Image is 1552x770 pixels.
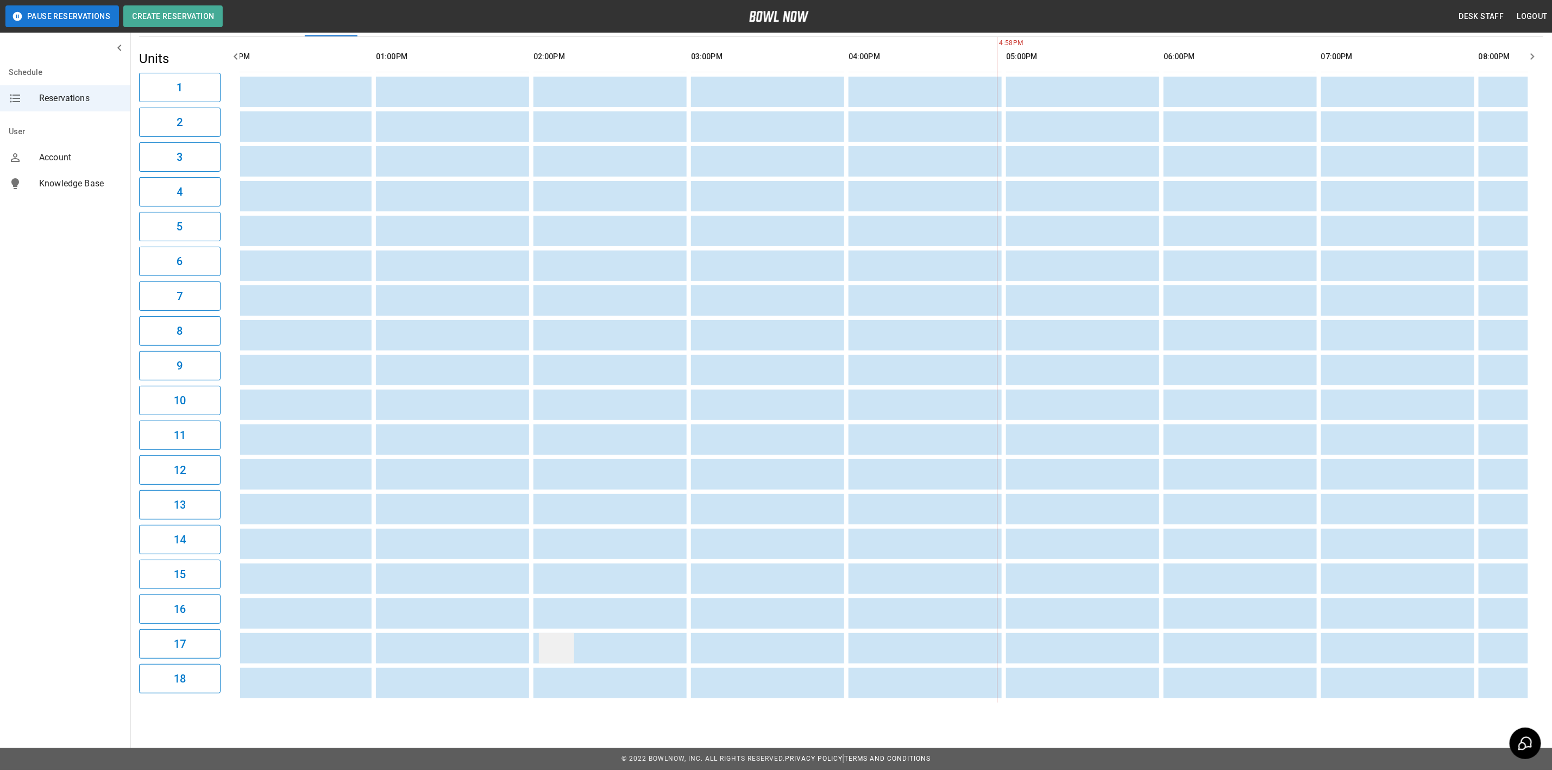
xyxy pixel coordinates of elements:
[177,253,183,270] h6: 6
[139,629,221,659] button: 17
[139,455,221,485] button: 12
[123,5,223,27] button: Create Reservation
[139,247,221,276] button: 6
[39,151,122,164] span: Account
[139,142,221,172] button: 3
[139,386,221,415] button: 10
[997,38,1000,49] span: 4:58PM
[139,73,221,102] button: 1
[139,560,221,589] button: 15
[39,177,122,190] span: Knowledge Base
[174,600,186,618] h6: 16
[139,664,221,693] button: 18
[177,218,183,235] h6: 5
[139,177,221,206] button: 4
[844,755,931,762] a: Terms and Conditions
[218,41,372,72] th: 12:00PM
[139,50,221,67] h5: Units
[174,461,186,479] h6: 12
[174,566,186,583] h6: 15
[177,79,183,96] h6: 1
[621,755,785,762] span: © 2022 BowlNow, Inc. All Rights Reserved.
[174,427,186,444] h6: 11
[174,496,186,514] h6: 13
[139,212,221,241] button: 5
[5,5,119,27] button: Pause Reservations
[139,281,221,311] button: 7
[139,316,221,346] button: 8
[139,594,221,624] button: 16
[174,670,186,687] h6: 18
[177,183,183,201] h6: 4
[177,148,183,166] h6: 3
[174,531,186,548] h6: 14
[174,635,186,653] h6: 17
[39,92,122,105] span: Reservations
[177,357,183,374] h6: 9
[177,322,183,340] h6: 8
[1513,7,1552,27] button: Logout
[139,421,221,450] button: 11
[139,351,221,380] button: 9
[174,392,186,409] h6: 10
[749,11,809,22] img: logo
[785,755,843,762] a: Privacy Policy
[177,114,183,131] h6: 2
[139,490,221,519] button: 13
[139,108,221,137] button: 2
[1455,7,1509,27] button: Desk Staff
[139,525,221,554] button: 14
[177,287,183,305] h6: 7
